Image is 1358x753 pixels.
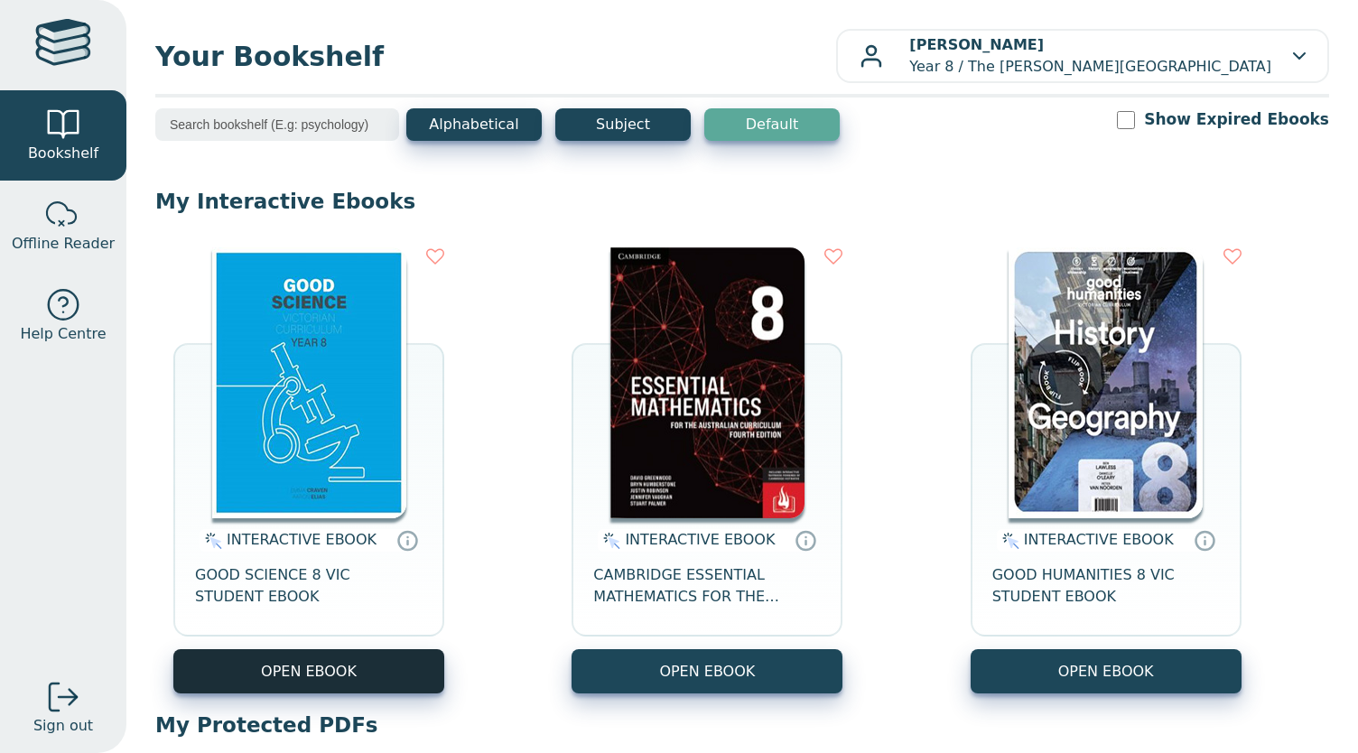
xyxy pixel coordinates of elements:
img: interactive.svg [200,530,222,552]
button: OPEN EBOOK [572,649,842,693]
span: Offline Reader [12,233,115,255]
button: Alphabetical [406,108,542,141]
p: My Protected PDFs [155,711,1329,739]
span: Help Centre [20,323,106,345]
img: interactive.svg [997,530,1019,552]
b: [PERSON_NAME] [909,36,1044,53]
span: CAMBRIDGE ESSENTIAL MATHEMATICS FOR THE AUSTRALIAN CURRICULUM YEAR 8 EBOOK 4E [593,564,821,608]
img: ec69e1b9-f088-ea11-a992-0272d098c78b.jpg [212,247,406,518]
button: [PERSON_NAME]Year 8 / The [PERSON_NAME][GEOGRAPHIC_DATA] [836,29,1329,83]
span: Bookshelf [28,143,98,164]
button: OPEN EBOOK [971,649,1242,693]
span: INTERACTIVE EBOOK [1024,531,1174,548]
span: GOOD SCIENCE 8 VIC STUDENT EBOOK [195,564,423,608]
img: interactive.svg [598,530,620,552]
img: 59ae0110-8e91-e911-a97e-0272d098c78b.jpg [1009,247,1203,518]
label: Show Expired Ebooks [1144,108,1329,131]
a: Interactive eBooks are accessed online via the publisher’s portal. They contain interactive resou... [795,529,816,551]
a: Interactive eBooks are accessed online via the publisher’s portal. They contain interactive resou... [1194,529,1215,551]
span: Sign out [33,715,93,737]
span: INTERACTIVE EBOOK [625,531,775,548]
span: Your Bookshelf [155,36,836,77]
button: OPEN EBOOK [173,649,444,693]
input: Search bookshelf (E.g: psychology) [155,108,399,141]
p: My Interactive Ebooks [155,188,1329,215]
p: Year 8 / The [PERSON_NAME][GEOGRAPHIC_DATA] [909,34,1271,78]
button: Subject [555,108,691,141]
a: Interactive eBooks are accessed online via the publisher’s portal. They contain interactive resou... [396,529,418,551]
span: INTERACTIVE EBOOK [227,531,377,548]
button: Default [704,108,840,141]
span: GOOD HUMANITIES 8 VIC STUDENT EBOOK [992,564,1220,608]
img: 1c0a7dbb-72d2-49ef-85fe-fb0d43af0016.png [610,247,805,518]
